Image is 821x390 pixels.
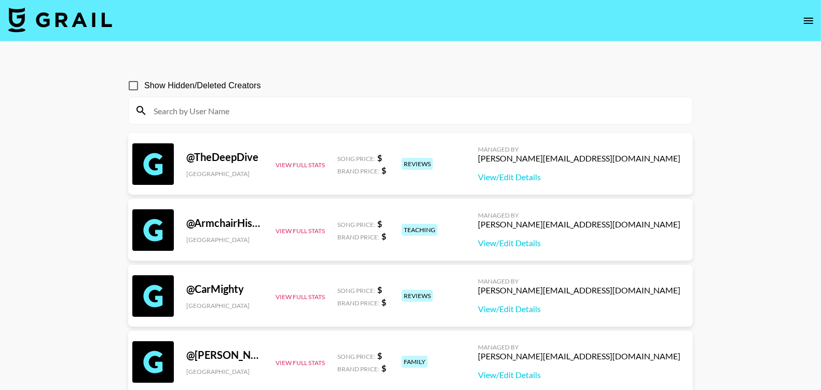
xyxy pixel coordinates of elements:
[381,231,386,241] strong: $
[798,10,819,31] button: open drawer
[8,7,112,32] img: Grail Talent
[186,302,263,310] div: [GEOGRAPHIC_DATA]
[337,353,375,360] span: Song Price:
[478,238,680,248] a: View/Edit Details
[478,277,680,285] div: Managed By
[186,217,263,230] div: @ ArmchairHistorian
[377,153,382,163] strong: $
[478,285,680,295] div: [PERSON_NAME][EMAIL_ADDRESS][DOMAIN_NAME]
[186,151,263,164] div: @ TheDeepDive
[144,79,261,92] span: Show Hidden/Deleted Creators
[478,153,680,164] div: [PERSON_NAME][EMAIL_ADDRESS][DOMAIN_NAME]
[186,170,263,178] div: [GEOGRAPHIC_DATA]
[402,224,437,236] div: teaching
[381,165,386,175] strong: $
[276,161,325,169] button: View Full Stats
[377,351,382,360] strong: $
[478,370,680,380] a: View/Edit Details
[337,155,375,163] span: Song Price:
[147,102,686,119] input: Search by User Name
[337,299,379,307] span: Brand Price:
[478,172,680,182] a: View/Edit Details
[377,285,382,294] strong: $
[478,211,680,219] div: Managed By
[337,167,379,175] span: Brand Price:
[402,356,428,368] div: family
[381,297,386,307] strong: $
[186,236,263,244] div: [GEOGRAPHIC_DATA]
[377,219,382,228] strong: $
[402,290,433,302] div: reviews
[186,283,263,295] div: @ CarMighty
[478,343,680,351] div: Managed By
[276,227,325,235] button: View Full Stats
[337,233,379,241] span: Brand Price:
[337,287,375,294] span: Song Price:
[186,348,263,361] div: @ [PERSON_NAME]
[276,359,325,367] button: View Full Stats
[337,221,375,228] span: Song Price:
[381,363,386,373] strong: $
[186,368,263,375] div: [GEOGRAPHIC_DATA]
[478,351,680,361] div: [PERSON_NAME][EMAIL_ADDRESS][DOMAIN_NAME]
[478,145,680,153] div: Managed By
[337,365,379,373] span: Brand Price:
[478,304,680,314] a: View/Edit Details
[402,158,433,170] div: reviews
[478,219,680,230] div: [PERSON_NAME][EMAIL_ADDRESS][DOMAIN_NAME]
[276,293,325,301] button: View Full Stats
